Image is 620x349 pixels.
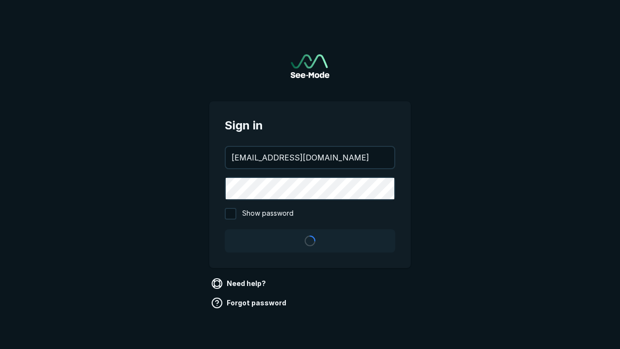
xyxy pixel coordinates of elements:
img: See-Mode Logo [291,54,329,78]
input: your@email.com [226,147,394,168]
span: Show password [242,208,294,220]
a: Forgot password [209,295,290,311]
a: Need help? [209,276,270,291]
span: Sign in [225,117,395,134]
a: Go to sign in [291,54,329,78]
